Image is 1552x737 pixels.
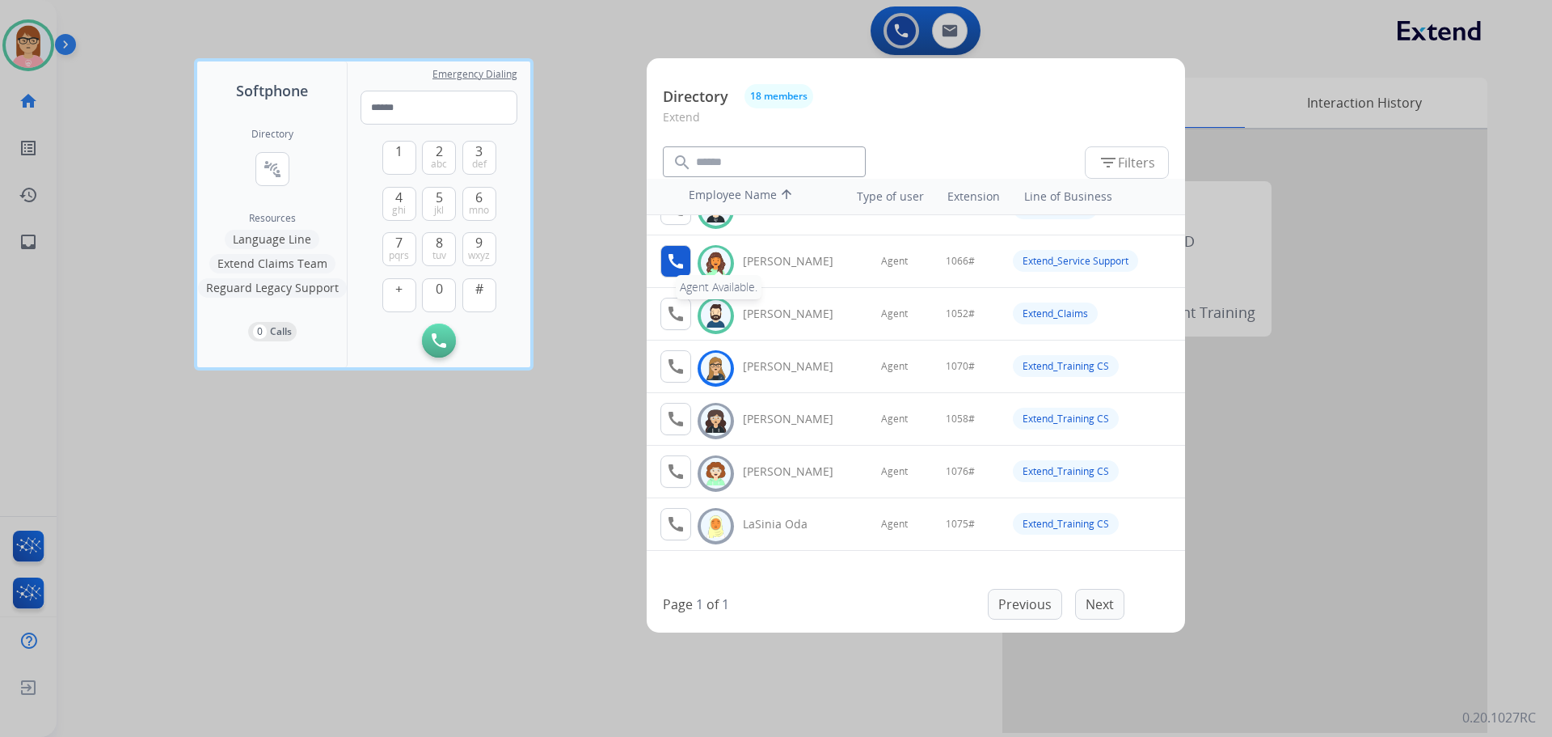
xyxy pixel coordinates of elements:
[946,307,975,320] span: 1052#
[382,141,416,175] button: 1
[434,204,444,217] span: jkl
[395,142,403,161] span: 1
[395,233,403,252] span: 7
[881,360,908,373] span: Agent
[743,253,851,269] div: [PERSON_NAME]
[744,84,813,108] button: 18 members
[422,278,456,312] button: 0
[236,79,308,102] span: Softphone
[1016,180,1177,213] th: Line of Business
[834,180,932,213] th: Type of user
[743,411,851,427] div: [PERSON_NAME]
[681,179,826,214] th: Employee Name
[1099,153,1118,172] mat-icon: filter_list
[436,188,443,207] span: 5
[663,595,693,614] p: Page
[1085,146,1169,179] button: Filters
[475,188,483,207] span: 6
[666,252,685,271] mat-icon: call
[472,158,487,171] span: def
[395,188,403,207] span: 4
[777,187,796,206] mat-icon: arrow_upward
[704,409,727,434] img: avatar
[743,464,851,480] div: [PERSON_NAME]
[475,279,483,299] span: #
[253,324,267,339] p: 0
[462,232,496,266] button: 9wxyz
[704,461,727,486] img: avatar
[392,204,406,217] span: ghi
[475,142,483,161] span: 3
[382,232,416,266] button: 7pqrs
[248,322,297,341] button: 0Calls
[382,278,416,312] button: +
[422,187,456,221] button: 5jkl
[706,595,719,614] p: of
[431,158,447,171] span: abc
[946,413,975,426] span: 1058#
[946,465,975,478] span: 1076#
[263,159,282,179] mat-icon: connect_without_contact
[881,255,908,268] span: Agent
[676,275,761,299] div: Agent Available.
[1099,153,1155,172] span: Filters
[198,278,347,298] button: Reguard Legacy Support
[1013,303,1098,324] div: Extend_Claims
[666,304,685,324] mat-icon: call
[704,514,727,539] img: avatar
[666,462,685,481] mat-icon: call
[704,303,727,328] img: avatar
[462,141,496,175] button: 3def
[225,230,319,249] button: Language Line
[704,251,727,276] img: avatar
[432,68,517,81] span: Emergency Dialing
[469,204,489,217] span: mno
[395,279,403,299] span: +
[881,307,908,320] span: Agent
[663,108,1169,138] p: Extend
[946,255,975,268] span: 1066#
[666,409,685,429] mat-icon: call
[251,128,293,141] h2: Directory
[382,187,416,221] button: 4ghi
[946,360,975,373] span: 1070#
[666,515,685,534] mat-icon: call
[881,518,908,531] span: Agent
[1013,250,1138,272] div: Extend_Service Support
[1462,708,1536,727] p: 0.20.1027RC
[1013,513,1119,535] div: Extend_Training CS
[436,279,443,299] span: 0
[432,333,446,348] img: call-button
[468,249,490,262] span: wxyz
[881,465,908,478] span: Agent
[422,232,456,266] button: 8tuv
[249,212,296,225] span: Resources
[1013,460,1119,482] div: Extend_Training CS
[660,245,691,277] button: Agent Available.
[436,233,443,252] span: 8
[462,278,496,312] button: #
[270,324,292,339] p: Calls
[704,356,727,381] img: avatar
[881,413,908,426] span: Agent
[663,86,728,108] p: Directory
[209,254,335,273] button: Extend Claims Team
[389,249,409,262] span: pqrs
[475,233,483,252] span: 9
[946,518,975,531] span: 1075#
[432,249,446,262] span: tuv
[673,153,692,172] mat-icon: search
[743,516,851,532] div: LaSinia Oda
[666,357,685,376] mat-icon: call
[743,358,851,375] div: [PERSON_NAME]
[436,142,443,161] span: 2
[1013,408,1119,430] div: Extend_Training CS
[462,187,496,221] button: 6mno
[743,306,851,322] div: [PERSON_NAME]
[939,180,1008,213] th: Extension
[422,141,456,175] button: 2abc
[1013,355,1119,377] div: Extend_Training CS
